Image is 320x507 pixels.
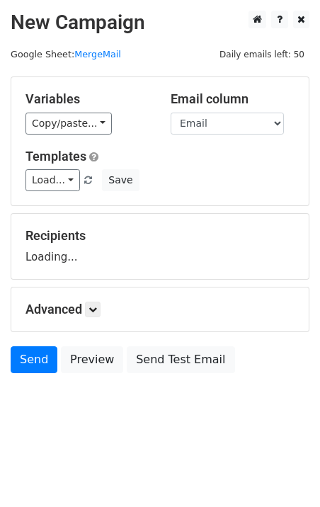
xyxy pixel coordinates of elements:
[25,302,295,317] h5: Advanced
[11,49,121,59] small: Google Sheet:
[11,11,309,35] h2: New Campaign
[74,49,121,59] a: MergeMail
[25,228,295,244] h5: Recipients
[25,113,112,135] a: Copy/paste...
[215,47,309,62] span: Daily emails left: 50
[25,228,295,265] div: Loading...
[102,169,139,191] button: Save
[25,149,86,164] a: Templates
[25,169,80,191] a: Load...
[171,91,295,107] h5: Email column
[25,91,149,107] h5: Variables
[61,346,123,373] a: Preview
[11,346,57,373] a: Send
[215,49,309,59] a: Daily emails left: 50
[127,346,234,373] a: Send Test Email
